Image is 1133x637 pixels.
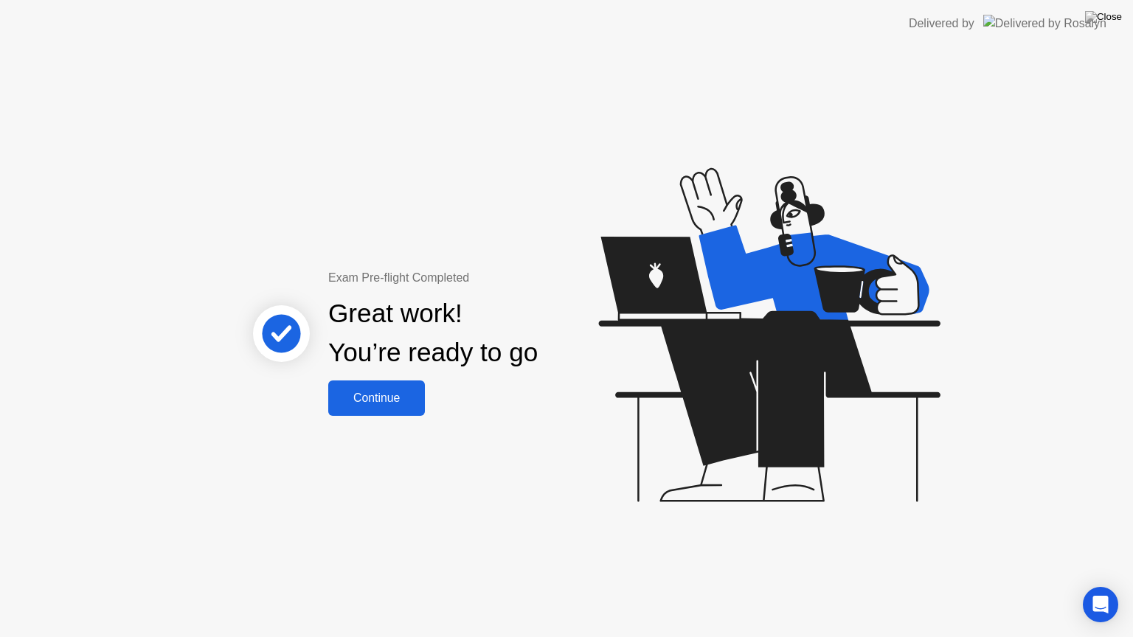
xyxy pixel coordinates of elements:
[328,380,425,416] button: Continue
[333,391,420,405] div: Continue
[328,294,538,372] div: Great work! You’re ready to go
[1085,11,1122,23] img: Close
[328,269,633,287] div: Exam Pre-flight Completed
[983,15,1106,32] img: Delivered by Rosalyn
[1083,587,1118,622] div: Open Intercom Messenger
[909,15,974,32] div: Delivered by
